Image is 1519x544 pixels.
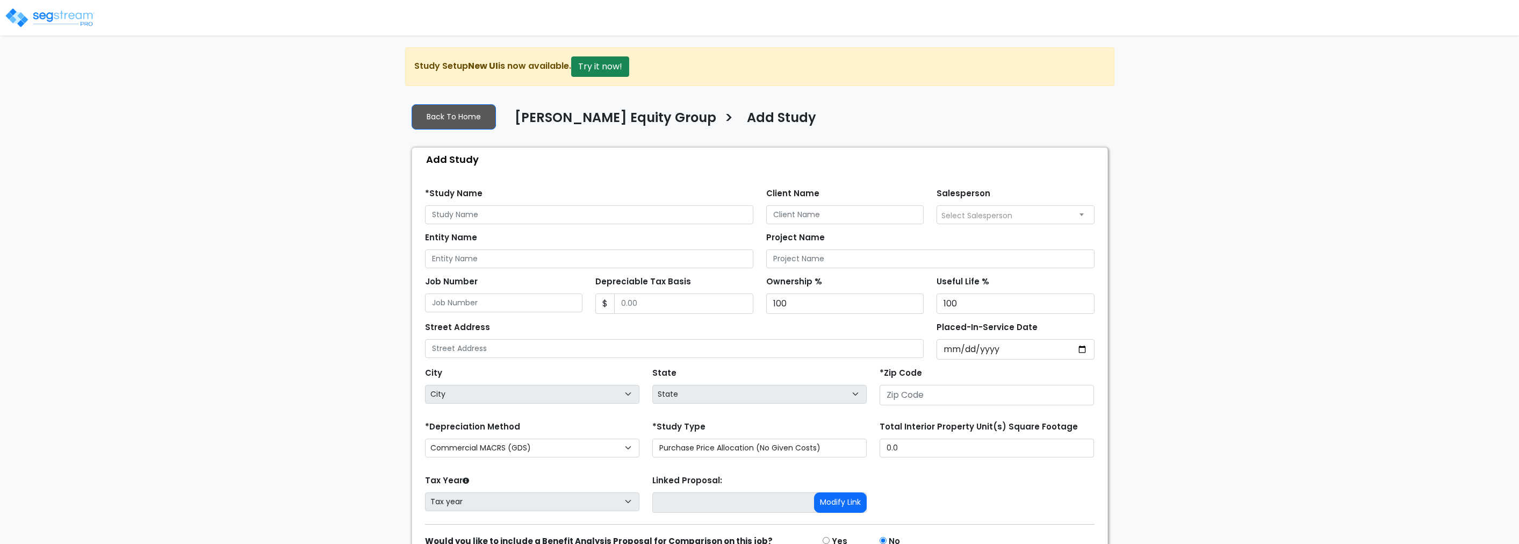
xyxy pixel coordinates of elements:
[425,421,520,433] label: *Depreciation Method
[425,276,478,288] label: Job Number
[937,294,1095,314] input: Useful Life %
[4,7,96,28] img: logo_pro_r.png
[425,339,924,358] input: Street Address
[766,294,924,314] input: Ownership %
[425,294,583,312] input: Job Number
[507,110,716,133] a: [PERSON_NAME] Equity Group
[747,110,816,128] h4: Add Study
[941,210,1012,221] span: Select Salesperson
[595,276,691,288] label: Depreciable Tax Basis
[425,232,477,244] label: Entity Name
[468,60,498,72] strong: New UI
[405,47,1114,86] div: Study Setup is now available.
[425,249,753,268] input: Entity Name
[880,421,1078,433] label: Total Interior Property Unit(s) Square Footage
[766,276,822,288] label: Ownership %
[766,232,825,244] label: Project Name
[425,367,442,380] label: City
[425,188,483,200] label: *Study Name
[766,205,924,224] input: Client Name
[571,56,629,77] button: Try it now!
[880,367,922,380] label: *Zip Code
[595,294,615,314] span: $
[739,110,816,133] a: Add Study
[937,188,990,200] label: Salesperson
[425,205,753,224] input: Study Name
[652,367,676,380] label: State
[724,109,733,130] h3: >
[425,475,469,487] label: Tax Year
[937,276,989,288] label: Useful Life %
[766,188,819,200] label: Client Name
[425,321,490,334] label: Street Address
[652,421,705,433] label: *Study Type
[614,294,753,314] input: 0.00
[515,110,716,128] h4: [PERSON_NAME] Equity Group
[880,385,1094,405] input: Zip Code
[412,104,496,130] a: Back To Home
[652,475,722,487] label: Linked Proposal:
[880,439,1094,457] input: total square foot
[814,492,867,513] button: Modify Link
[766,249,1095,268] input: Project Name
[417,148,1107,171] div: Add Study
[937,321,1038,334] label: Placed-In-Service Date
